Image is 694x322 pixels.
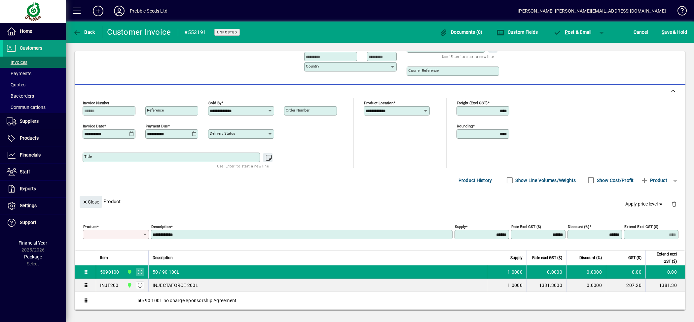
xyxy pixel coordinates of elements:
span: Settings [20,203,37,208]
span: Financial Year [19,240,48,246]
app-page-header-button: Back [66,26,102,38]
a: Reports [3,181,66,197]
span: Item [100,254,108,261]
button: Cancel [632,26,650,38]
a: Suppliers [3,113,66,130]
span: Discount (%) [579,254,602,261]
mat-label: Payment due [146,124,168,128]
span: Staff [20,169,30,174]
button: Post & Email [550,26,595,38]
a: Quotes [3,79,66,90]
span: Rate excl GST ($) [532,254,562,261]
mat-label: Freight (excl GST) [457,101,488,105]
span: 50 / 90 100L [153,269,180,275]
span: Back [73,29,95,35]
div: Product [75,189,685,213]
a: Knowledge Base [673,1,686,23]
mat-label: Reference [147,108,164,113]
mat-label: Order number [286,108,310,113]
label: Show Line Volumes/Weights [514,177,576,184]
a: Payments [3,68,66,79]
div: 0.0000 [531,269,562,275]
a: Staff [3,164,66,180]
a: Communications [3,102,66,113]
span: Backorders [7,93,34,99]
button: Product [637,174,671,186]
mat-label: Description [151,224,171,229]
label: Show Cost/Profit [596,177,634,184]
a: Settings [3,198,66,214]
span: S [662,29,664,35]
mat-hint: Use 'Enter' to start a new line [217,162,269,170]
span: Payments [7,71,31,76]
div: [PERSON_NAME] [PERSON_NAME][EMAIL_ADDRESS][DOMAIN_NAME] [518,6,666,16]
td: 1381.30 [645,279,685,292]
button: Back [71,26,97,38]
span: Unposted [217,30,237,34]
app-page-header-button: Close [78,199,104,205]
span: Suppliers [20,118,39,124]
td: 0.0000 [566,279,606,292]
td: 207.20 [606,279,645,292]
mat-hint: Use 'Enter' to start a new line [442,53,494,60]
span: Products [20,135,39,141]
span: ost & Email [553,29,592,35]
span: Close [82,197,99,207]
span: Apply price level [626,201,664,207]
button: Save & Hold [660,26,689,38]
div: #553191 [185,27,206,38]
span: Package [24,254,42,259]
div: INJF200 [100,282,119,289]
span: Documents (0) [440,29,483,35]
mat-label: Sold by [208,101,221,105]
mat-label: Title [84,154,92,159]
span: Custom Fields [496,29,538,35]
div: Customer Invoice [107,27,171,37]
a: Financials [3,147,66,163]
a: Products [3,130,66,147]
span: 1.0000 [508,269,523,275]
div: 1381.3000 [531,282,562,289]
mat-label: Product [83,224,97,229]
a: Home [3,23,66,40]
span: Extend excl GST ($) [650,251,677,265]
span: Home [20,28,32,34]
mat-label: Product location [364,101,393,105]
button: Add [88,5,109,17]
span: GST ($) [628,254,641,261]
mat-label: Rounding [457,124,473,128]
span: INJECTAFORCE 200L [153,282,198,289]
a: Support [3,214,66,231]
button: Delete [666,196,682,212]
a: Backorders [3,90,66,102]
span: CHRISTCHURCH [125,268,133,276]
button: Apply price level [623,198,667,210]
button: Product History [456,174,495,186]
span: Product [640,175,667,186]
span: Reports [20,186,36,191]
mat-label: Delivery status [210,131,235,136]
td: 0.00 [606,265,645,279]
div: Prebble Seeds Ltd [130,6,167,16]
button: Profile [109,5,130,17]
div: 5090100 [100,269,119,275]
span: Communications [7,105,46,110]
mat-label: Invoice date [83,124,104,128]
span: Financials [20,152,41,158]
button: Custom Fields [495,26,540,38]
mat-label: Extend excl GST ($) [624,224,658,229]
span: Supply [510,254,523,261]
span: CHRISTCHURCH [125,282,133,289]
span: Customers [20,45,42,51]
button: Close [80,196,102,208]
app-page-header-button: Delete [666,201,682,207]
span: Product History [458,175,492,186]
mat-label: Rate excl GST ($) [511,224,541,229]
span: Invoices [7,60,27,65]
span: Cancel [634,27,648,37]
span: 1.0000 [508,282,523,289]
span: Description [153,254,173,261]
a: Invoices [3,57,66,68]
span: P [565,29,568,35]
span: Quotes [7,82,25,87]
